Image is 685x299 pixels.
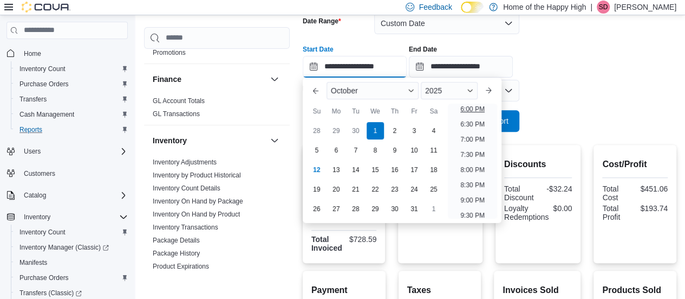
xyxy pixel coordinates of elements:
div: Fr [406,103,423,120]
input: Dark Mode [461,2,484,13]
button: Custom Date [374,12,519,34]
span: Reports [19,125,42,134]
span: Promotions [153,48,186,57]
div: $451.06 [637,185,668,193]
button: Purchase Orders [11,77,132,92]
span: Home [24,49,41,58]
a: Purchase Orders [15,78,73,91]
span: Purchase Orders [19,273,69,282]
a: Reports [15,123,47,136]
div: day-23 [386,181,403,198]
span: Users [24,147,41,156]
span: Transfers (Classic) [19,289,82,297]
div: day-25 [425,181,442,198]
div: day-21 [347,181,364,198]
li: 9:00 PM [456,194,489,207]
div: $193.74 [637,204,668,213]
button: Home [2,46,132,61]
li: 7:30 PM [456,148,489,161]
div: We [367,103,384,120]
button: Purchase Orders [11,270,132,285]
button: Inventory [153,135,266,146]
span: Inventory Count [19,65,66,73]
a: Package Details [153,237,200,244]
span: Manifests [15,256,128,269]
button: Transfers [11,92,132,107]
div: day-16 [386,161,403,179]
div: Button. Open the month selector. October is currently selected. [327,82,419,99]
input: Press the down key to open a popover containing a calendar. [409,56,513,78]
button: Inventory Count [11,61,132,77]
span: 2025 [425,86,442,95]
div: day-11 [425,142,442,159]
div: day-12 [308,161,325,179]
h3: Inventory [153,135,187,146]
a: Customers [19,167,60,180]
div: day-29 [367,200,384,218]
a: Package History [153,250,200,257]
div: day-18 [425,161,442,179]
span: Reports [15,123,128,136]
div: day-14 [347,161,364,179]
button: Inventory [2,209,132,225]
p: Home of the Happy High [503,1,586,14]
div: day-13 [328,161,345,179]
label: Date Range [303,17,341,26]
ul: Time [448,104,497,219]
input: Press the down key to enter a popover containing a calendar. Press the escape key to close the po... [303,56,407,78]
div: day-27 [328,200,345,218]
img: Cova [22,2,70,12]
h2: Products Sold [602,284,668,297]
a: Home [19,47,45,60]
a: Inventory Manager (Classic) [15,241,113,254]
div: day-22 [367,181,384,198]
strong: Total Invoiced [311,235,342,252]
span: Transfers [15,93,128,106]
div: day-15 [367,161,384,179]
button: Manifests [11,255,132,270]
div: day-2 [386,122,403,139]
h2: Taxes [407,284,473,297]
div: day-24 [406,181,423,198]
li: 7:00 PM [456,133,489,146]
div: day-30 [386,200,403,218]
span: Catalog [19,189,128,202]
a: Cash Management [15,108,79,121]
div: day-1 [367,122,384,139]
span: Catalog [24,191,46,200]
div: Finance [144,94,290,125]
a: Inventory Manager (Classic) [11,240,132,255]
span: SD [599,1,608,14]
div: Su [308,103,325,120]
span: Inventory Manager (Classic) [19,243,109,252]
a: Inventory On Hand by Package [153,198,243,205]
a: Inventory On Hand by Product [153,211,240,218]
button: Next month [480,82,497,99]
div: Total Profit [602,204,632,221]
h3: Finance [153,74,181,85]
button: Inventory [268,134,281,147]
div: Tu [347,103,364,120]
button: Cash Management [11,107,132,122]
span: Transfers [19,95,47,104]
li: 6:30 PM [456,118,489,131]
li: 8:00 PM [456,163,489,176]
div: Mo [328,103,345,120]
div: day-29 [328,122,345,139]
div: day-1 [425,200,442,218]
button: Inventory Count [11,225,132,240]
div: day-28 [308,122,325,139]
label: Start Date [303,45,334,54]
span: Manifests [19,258,47,267]
div: day-6 [328,142,345,159]
span: Product Expirations [153,262,209,271]
button: Users [2,144,132,159]
div: -$32.24 [540,185,572,193]
li: 8:30 PM [456,179,489,192]
button: Catalog [19,189,50,202]
span: Inventory Manager (Classic) [15,241,128,254]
